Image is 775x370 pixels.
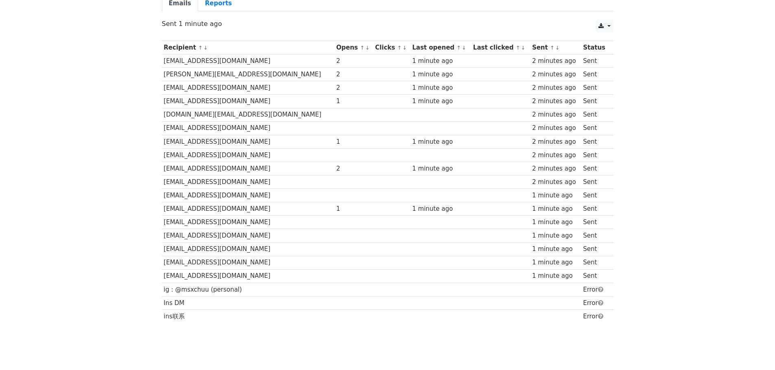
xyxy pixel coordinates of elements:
[162,162,334,175] td: [EMAIL_ADDRESS][DOMAIN_NAME]
[581,242,609,256] td: Sent
[162,135,334,148] td: [EMAIL_ADDRESS][DOMAIN_NAME]
[581,189,609,202] td: Sent
[581,68,609,81] td: Sent
[581,283,609,296] td: Error
[734,331,775,370] iframe: Chat Widget
[532,204,579,214] div: 1 minute ago
[521,45,525,51] a: ↓
[530,41,581,54] th: Sent
[581,229,609,242] td: Sent
[336,83,371,93] div: 2
[162,19,613,28] p: Sent 1 minute ago
[162,256,334,269] td: [EMAIL_ADDRESS][DOMAIN_NAME]
[581,95,609,108] td: Sent
[336,97,371,106] div: 1
[162,95,334,108] td: [EMAIL_ADDRESS][DOMAIN_NAME]
[162,242,334,256] td: [EMAIL_ADDRESS][DOMAIN_NAME]
[532,218,579,227] div: 1 minute ago
[532,258,579,267] div: 1 minute ago
[412,97,469,106] div: 1 minute ago
[162,81,334,95] td: [EMAIL_ADDRESS][DOMAIN_NAME]
[550,45,555,51] a: ↑
[532,123,579,133] div: 2 minutes ago
[360,45,365,51] a: ↑
[581,296,609,309] td: Error
[412,164,469,173] div: 1 minute ago
[532,110,579,119] div: 2 minutes ago
[410,41,471,54] th: Last opened
[532,177,579,187] div: 2 minutes ago
[581,121,609,135] td: Sent
[365,45,370,51] a: ↓
[581,135,609,148] td: Sent
[412,204,469,214] div: 1 minute ago
[581,216,609,229] td: Sent
[334,41,373,54] th: Opens
[532,245,579,254] div: 1 minute ago
[471,41,530,54] th: Last clicked
[336,70,371,79] div: 2
[162,283,334,296] td: ig : @msxchuu (personal)
[162,54,334,68] td: [EMAIL_ADDRESS][DOMAIN_NAME]
[162,121,334,135] td: [EMAIL_ADDRESS][DOMAIN_NAME]
[336,164,371,173] div: 2
[402,45,407,51] a: ↓
[412,83,469,93] div: 1 minute ago
[162,175,334,189] td: [EMAIL_ADDRESS][DOMAIN_NAME]
[373,41,410,54] th: Clicks
[581,202,609,216] td: Sent
[336,204,371,214] div: 1
[162,148,334,162] td: [EMAIL_ADDRESS][DOMAIN_NAME]
[532,83,579,93] div: 2 minutes ago
[581,81,609,95] td: Sent
[532,271,579,281] div: 1 minute ago
[203,45,208,51] a: ↓
[581,148,609,162] td: Sent
[336,137,371,147] div: 1
[162,202,334,216] td: [EMAIL_ADDRESS][DOMAIN_NAME]
[162,309,334,323] td: ins联系
[555,45,560,51] a: ↓
[581,41,609,54] th: Status
[162,108,334,121] td: [DOMAIN_NAME][EMAIL_ADDRESS][DOMAIN_NAME]
[581,54,609,68] td: Sent
[581,108,609,121] td: Sent
[516,45,520,51] a: ↑
[162,229,334,242] td: [EMAIL_ADDRESS][DOMAIN_NAME]
[734,331,775,370] div: 聊天小组件
[162,68,334,81] td: [PERSON_NAME][EMAIL_ADDRESS][DOMAIN_NAME]
[397,45,402,51] a: ↑
[532,164,579,173] div: 2 minutes ago
[532,56,579,66] div: 2 minutes ago
[198,45,203,51] a: ↑
[412,56,469,66] div: 1 minute ago
[462,45,466,51] a: ↓
[581,269,609,283] td: Sent
[162,189,334,202] td: [EMAIL_ADDRESS][DOMAIN_NAME]
[162,41,334,54] th: Recipient
[532,151,579,160] div: 2 minutes ago
[532,70,579,79] div: 2 minutes ago
[532,191,579,200] div: 1 minute ago
[581,256,609,269] td: Sent
[336,56,371,66] div: 2
[162,296,334,309] td: Ins DM
[532,137,579,147] div: 2 minutes ago
[412,137,469,147] div: 1 minute ago
[412,70,469,79] div: 1 minute ago
[532,97,579,106] div: 2 minutes ago
[162,269,334,283] td: [EMAIL_ADDRESS][DOMAIN_NAME]
[581,162,609,175] td: Sent
[581,175,609,189] td: Sent
[532,231,579,240] div: 1 minute ago
[162,216,334,229] td: [EMAIL_ADDRESS][DOMAIN_NAME]
[456,45,461,51] a: ↑
[581,309,609,323] td: Error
